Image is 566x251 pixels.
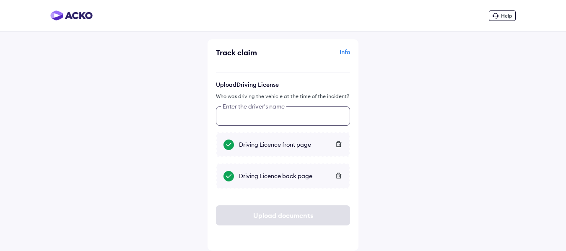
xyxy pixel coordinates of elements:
div: Info [285,48,350,64]
div: Who was driving the vehicle at the time of the incident? [216,93,350,100]
span: Help [501,13,512,19]
div: Track claim [216,48,281,57]
div: Driving Licence back page [239,172,343,180]
div: Driving Licence front page [239,140,343,149]
img: horizontal-gradient.png [50,10,93,21]
p: Upload Driving License [216,81,350,88]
